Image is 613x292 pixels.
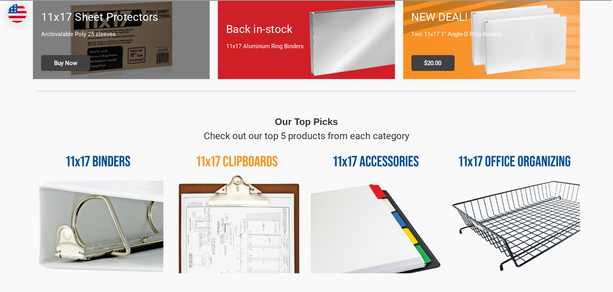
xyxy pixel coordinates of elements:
[311,143,441,274] img: 11x17 Accessories
[8,4,27,23] img: duty and tax information for United States
[218,1,395,79] a: Back in-stock 11x17 Aluminum Ring Binders
[33,143,163,274] img: 11x17 Binders
[412,55,455,71] span: $20.00
[403,1,580,79] a: 11x17 Binder 2-pack only $20.00 NEW DEAL! Two 11x17 1" Angle-D Ring Binders $20.00
[33,1,210,79] a: 11x17 sheet protectors 11x17 Sheet Protectors Archivalable Poly 25 sleeves Buy Now
[412,30,572,39] p: Two 11x17 1" Angle-D Ring Binders
[226,42,386,51] p: 11x17 Aluminum Ring Binders
[41,55,90,71] span: Buy Now
[275,115,338,129] p: Our Top Picks
[41,9,201,25] h1: 11x17 Sheet Protectors
[450,143,580,274] img: 11x17 Office Organizing
[172,143,302,274] img: 11x17 Clipboards
[41,30,201,39] p: Archivalable Poly 25 sleeves
[204,129,409,143] p: Check out our top 5 products from each category
[226,21,386,38] h1: Back in-stock
[412,9,572,25] h1: NEW DEAL!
